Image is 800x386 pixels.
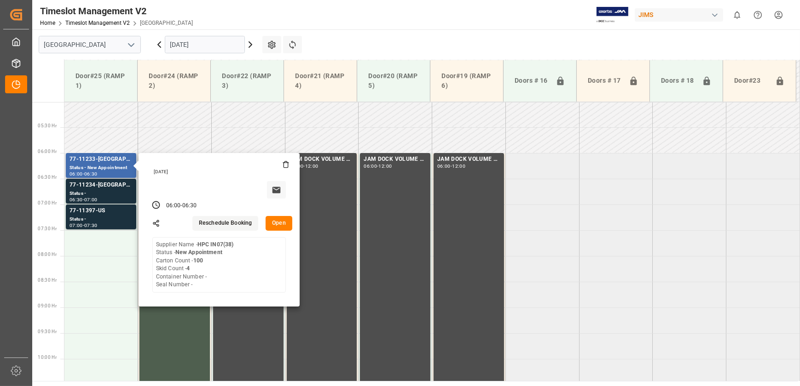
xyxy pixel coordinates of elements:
div: 07:00 [70,223,83,227]
button: open menu [124,38,138,52]
div: 12:00 [379,164,392,168]
div: Timeslot Management V2 [40,4,193,18]
span: 06:30 Hr [38,175,57,180]
div: [DATE] [151,169,290,175]
span: 07:00 Hr [38,200,57,205]
div: Door#20 (RAMP 5) [365,68,423,94]
div: Door#24 (RAMP 2) [145,68,203,94]
b: HPC IN07(38) [197,241,234,248]
b: 4 [186,265,190,272]
div: 77-11397-US [70,206,133,216]
span: 09:30 Hr [38,329,57,334]
div: 77-11233-[GEOGRAPHIC_DATA] [70,155,133,164]
button: Reschedule Booking [192,216,258,231]
span: 08:30 Hr [38,278,57,283]
div: 06:00 [70,172,83,176]
div: Door#21 (RAMP 4) [291,68,349,94]
div: - [83,223,84,227]
div: Door#19 (RAMP 6) [438,68,496,94]
div: 06:00 [437,164,451,168]
div: 77-11234-[GEOGRAPHIC_DATA] [70,181,133,190]
div: Doors # 16 [511,72,552,90]
button: show 0 new notifications [727,5,748,25]
div: 06:00 [364,164,377,168]
button: JIMS [635,6,727,23]
span: 05:30 Hr [38,123,57,128]
div: - [83,198,84,202]
div: - [83,172,84,176]
div: 06:00 [166,202,181,210]
div: 07:30 [84,223,98,227]
div: Door#22 (RAMP 3) [218,68,276,94]
div: 12:00 [305,164,319,168]
input: DD.MM.YYYY [165,36,245,53]
span: 07:30 Hr [38,226,57,231]
span: 08:00 Hr [38,252,57,257]
div: 06:30 [70,198,83,202]
b: New Appointment [175,249,222,255]
a: Home [40,20,55,26]
div: 06:30 [182,202,197,210]
div: Door#25 (RAMP 1) [72,68,130,94]
button: Help Center [748,5,768,25]
div: JIMS [635,8,723,22]
div: 07:00 [84,198,98,202]
div: - [377,164,378,168]
div: Status - New Appointment [70,164,133,172]
button: Open [266,216,292,231]
div: - [303,164,305,168]
div: JAM DOCK VOLUME CONTROL [290,155,354,164]
div: 12:00 [452,164,465,168]
span: 10:00 Hr [38,355,57,360]
div: JAM DOCK VOLUME CONTROL [364,155,427,164]
span: 09:00 Hr [38,303,57,308]
span: 10:30 Hr [38,380,57,386]
b: 100 [193,257,203,264]
div: Status - [70,190,133,198]
div: Status - [70,216,133,223]
div: - [180,202,182,210]
img: Exertis%20JAM%20-%20Email%20Logo.jpg_1722504956.jpg [597,7,628,23]
a: Timeslot Management V2 [65,20,130,26]
div: JAM DOCK VOLUME CONTROL [437,155,500,164]
div: - [451,164,452,168]
input: Type to search/select [39,36,141,53]
span: 06:00 Hr [38,149,57,154]
div: Door#23 [730,72,771,90]
div: Doors # 18 [657,72,698,90]
div: Doors # 17 [584,72,625,90]
div: 06:30 [84,172,98,176]
div: Supplier Name - Status - Carton Count - Skid Count - Container Number - Seal Number - [156,241,234,289]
